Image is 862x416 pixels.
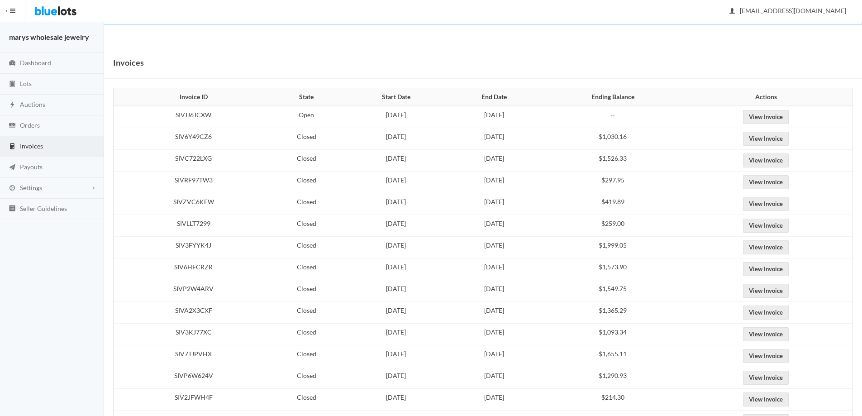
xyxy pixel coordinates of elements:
[743,153,789,167] a: View Invoice
[345,150,448,172] td: [DATE]
[728,7,737,16] ion-icon: person
[114,367,268,389] td: SIVP6W624V
[268,193,345,215] td: Closed
[20,121,40,129] span: Orders
[743,110,789,124] a: View Invoice
[20,59,51,67] span: Dashboard
[268,106,345,128] td: Open
[448,302,541,324] td: [DATE]
[268,150,345,172] td: Closed
[114,237,268,258] td: SIV3FYYK4J
[114,106,268,128] td: SIVJJ6JCXW
[541,258,685,280] td: $1,573.90
[268,324,345,345] td: Closed
[743,392,789,406] a: View Invoice
[541,302,685,324] td: $1,365.29
[345,215,448,237] td: [DATE]
[9,33,89,41] strong: marys wholesale jewelry
[743,284,789,298] a: View Invoice
[113,56,144,69] h1: Invoices
[448,106,541,128] td: [DATE]
[448,88,541,106] th: End Date
[743,240,789,254] a: View Invoice
[268,215,345,237] td: Closed
[114,172,268,193] td: SIVRF97TW3
[448,150,541,172] td: [DATE]
[448,237,541,258] td: [DATE]
[541,88,685,106] th: Ending Balance
[20,163,43,171] span: Payouts
[448,258,541,280] td: [DATE]
[743,349,789,363] a: View Invoice
[448,128,541,150] td: [DATE]
[541,367,685,389] td: $1,290.93
[8,143,17,151] ion-icon: calculator
[448,367,541,389] td: [DATE]
[114,88,268,106] th: Invoice ID
[268,258,345,280] td: Closed
[114,150,268,172] td: SIVC722LXG
[685,88,852,106] th: Actions
[541,172,685,193] td: $297.95
[20,80,32,87] span: Lots
[268,88,345,106] th: State
[743,327,789,341] a: View Invoice
[448,172,541,193] td: [DATE]
[541,215,685,237] td: $259.00
[8,59,17,68] ion-icon: speedometer
[743,175,789,189] a: View Invoice
[541,128,685,150] td: $1,030.16
[268,172,345,193] td: Closed
[268,280,345,302] td: Closed
[541,106,685,128] td: --
[114,324,268,345] td: SIV3KJ77XC
[448,215,541,237] td: [DATE]
[541,345,685,367] td: $1,655.11
[448,324,541,345] td: [DATE]
[114,128,268,150] td: SIV6Y49CZ6
[448,280,541,302] td: [DATE]
[345,88,448,106] th: Start Date
[743,262,789,276] a: View Invoice
[345,128,448,150] td: [DATE]
[541,193,685,215] td: $419.89
[345,237,448,258] td: [DATE]
[268,128,345,150] td: Closed
[541,324,685,345] td: $1,093.34
[345,172,448,193] td: [DATE]
[448,345,541,367] td: [DATE]
[114,193,268,215] td: SIVZVC6KFW
[20,142,43,150] span: Invoices
[345,258,448,280] td: [DATE]
[8,80,17,89] ion-icon: clipboard
[541,150,685,172] td: $1,526.33
[114,345,268,367] td: SIV7TJPVHX
[345,280,448,302] td: [DATE]
[268,345,345,367] td: Closed
[20,205,67,212] span: Seller Guidelines
[8,205,17,213] ion-icon: list box
[730,7,846,14] span: [EMAIL_ADDRESS][DOMAIN_NAME]
[743,219,789,233] a: View Invoice
[20,100,45,108] span: Auctions
[541,389,685,411] td: $214.30
[743,306,789,320] a: View Invoice
[8,101,17,110] ion-icon: flash
[448,193,541,215] td: [DATE]
[345,324,448,345] td: [DATE]
[268,367,345,389] td: Closed
[345,389,448,411] td: [DATE]
[114,302,268,324] td: SIVA2X3CXF
[541,280,685,302] td: $1,549.75
[268,302,345,324] td: Closed
[114,258,268,280] td: SIV6HFCRZR
[541,237,685,258] td: $1,999.05
[20,184,42,191] span: Settings
[743,197,789,211] a: View Invoice
[448,389,541,411] td: [DATE]
[743,132,789,146] a: View Invoice
[345,106,448,128] td: [DATE]
[268,389,345,411] td: Closed
[114,215,268,237] td: SIVLLT7299
[268,237,345,258] td: Closed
